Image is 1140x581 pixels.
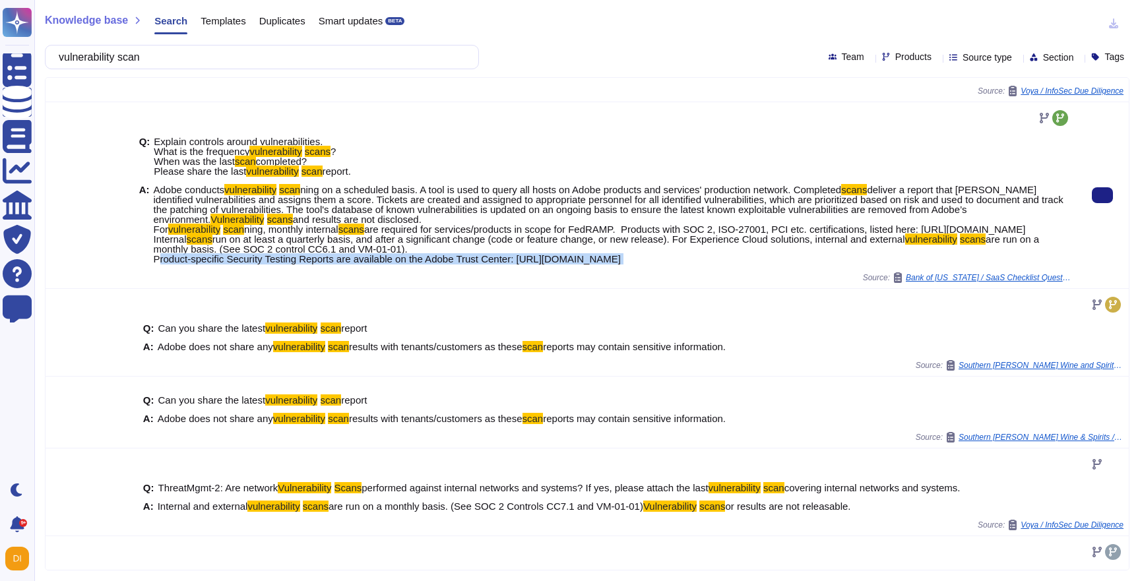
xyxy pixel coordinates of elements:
span: ning on a scheduled basis. A tool is used to query all hosts on Adobe products and services' prod... [300,184,841,195]
mark: vulnerability [224,184,276,195]
mark: scans [841,184,867,195]
span: Bank of [US_STATE] / SaaS Checklist Questions Adobe analytics (1) [906,274,1071,282]
span: results with tenants/customers as these [349,413,522,424]
span: Products [895,52,932,61]
b: Q: [143,395,154,405]
mark: Scans [334,482,362,493]
mark: scan [328,341,349,352]
span: Duplicates [259,16,305,26]
span: report [341,322,367,334]
mark: vulnerability [709,482,761,493]
mark: scan [522,413,544,424]
mark: scan [223,224,244,235]
span: Southern [PERSON_NAME] Wine & Spirits / TPRM Questionnaire from SGWS [959,433,1124,441]
span: performed against internal networks and systems? If yes, please attach the last [362,482,708,493]
span: reports may contain sensitive information. [543,341,726,352]
span: covering internal networks and systems. [784,482,961,493]
span: or results are not releasable. [725,501,850,512]
span: are required for services/products in scope for FedRAMP. Products with SOC 2, ISO-27001, PCI etc.... [154,224,1026,245]
b: A: [143,501,154,511]
mark: scan [321,394,342,406]
b: Q: [143,483,154,493]
div: BETA [385,17,404,25]
b: A: [143,413,154,423]
mark: scan [235,156,256,167]
span: ThreatMgmt-2: Are network [158,482,278,493]
mark: scans [699,501,725,512]
mark: scan [522,341,544,352]
span: Voya / InfoSec Due Diligence [1021,87,1124,95]
span: Team [842,52,864,61]
span: Source: [978,520,1124,530]
mark: scan [301,166,323,177]
span: Internal and external [158,501,248,512]
mark: vulnerability [273,413,325,424]
span: run on at least a quarterly basis, and after a significant change (code or feature change, or new... [212,233,905,245]
span: Source type [963,53,1012,62]
mark: vulnerability [246,166,298,177]
mark: vulnerability [265,394,317,406]
mark: scan [763,482,784,493]
mark: scans [267,214,293,225]
mark: Vulnerability [278,482,331,493]
mark: scans [303,501,329,512]
span: Knowledge base [45,15,128,26]
span: Source: [978,86,1124,96]
mark: scans [960,233,986,245]
b: Q: [139,137,150,176]
span: Adobe does not share any [158,413,273,424]
span: Source: [916,360,1124,371]
span: results with tenants/customers as these [349,341,522,352]
b: A: [139,185,150,264]
mark: scans [305,146,331,157]
mark: vulnerability [265,322,317,334]
span: are run on a monthly basis. (See SOC 2 control CC6.1 and VM-01-01). Product-specific Security Tes... [154,233,1039,264]
mark: scan [328,413,349,424]
span: reports may contain sensitive information. [543,413,726,424]
span: Adobe does not share any [158,341,273,352]
span: Voya / InfoSec Due Diligence [1021,521,1124,529]
mark: Vulnerability [210,214,264,225]
mark: scans [187,233,212,245]
span: Source: [916,432,1124,443]
mark: vulnerability [273,341,325,352]
img: user [5,547,29,570]
span: ? When was the last [154,146,336,167]
mark: scans [338,224,364,235]
button: user [3,544,38,573]
span: Can you share the latest [158,394,266,406]
mark: vulnerability [168,224,220,235]
span: Adobe conducts [154,184,225,195]
mark: vulnerability [249,146,301,157]
span: Templates [201,16,245,26]
span: ning, monthly internal [244,224,338,235]
span: Source: [863,272,1071,283]
mark: scan [321,322,342,334]
span: report [341,394,367,406]
mark: vulnerability [247,501,300,512]
span: are run on a monthly basis. (See SOC 2 Controls CC7.1 and VM-01-01) [329,501,643,512]
span: Search [154,16,187,26]
span: Southern [PERSON_NAME] Wine and Spirits / Copy of TPRM Questionnaire (1) [959,361,1124,369]
span: deliver a report that [PERSON_NAME] identified vulnerabilities and assigns them a score. Tickets ... [154,184,1063,225]
b: Q: [143,323,154,333]
mark: Vulnerability [643,501,697,512]
span: report. [323,166,351,177]
span: Explain controls around vulnerabilities. What is the frequency [154,136,323,157]
span: completed? Please share the last [154,156,307,177]
span: and results are not disclosed. For [154,214,422,235]
mark: scan [279,184,300,195]
mark: vulnerability [905,233,957,245]
div: 9+ [19,519,27,527]
span: Can you share the latest [158,322,266,334]
span: Tags [1104,52,1124,61]
span: Section [1043,53,1074,62]
b: A: [143,342,154,352]
span: Smart updates [319,16,383,26]
input: Search a question or template... [52,46,465,69]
